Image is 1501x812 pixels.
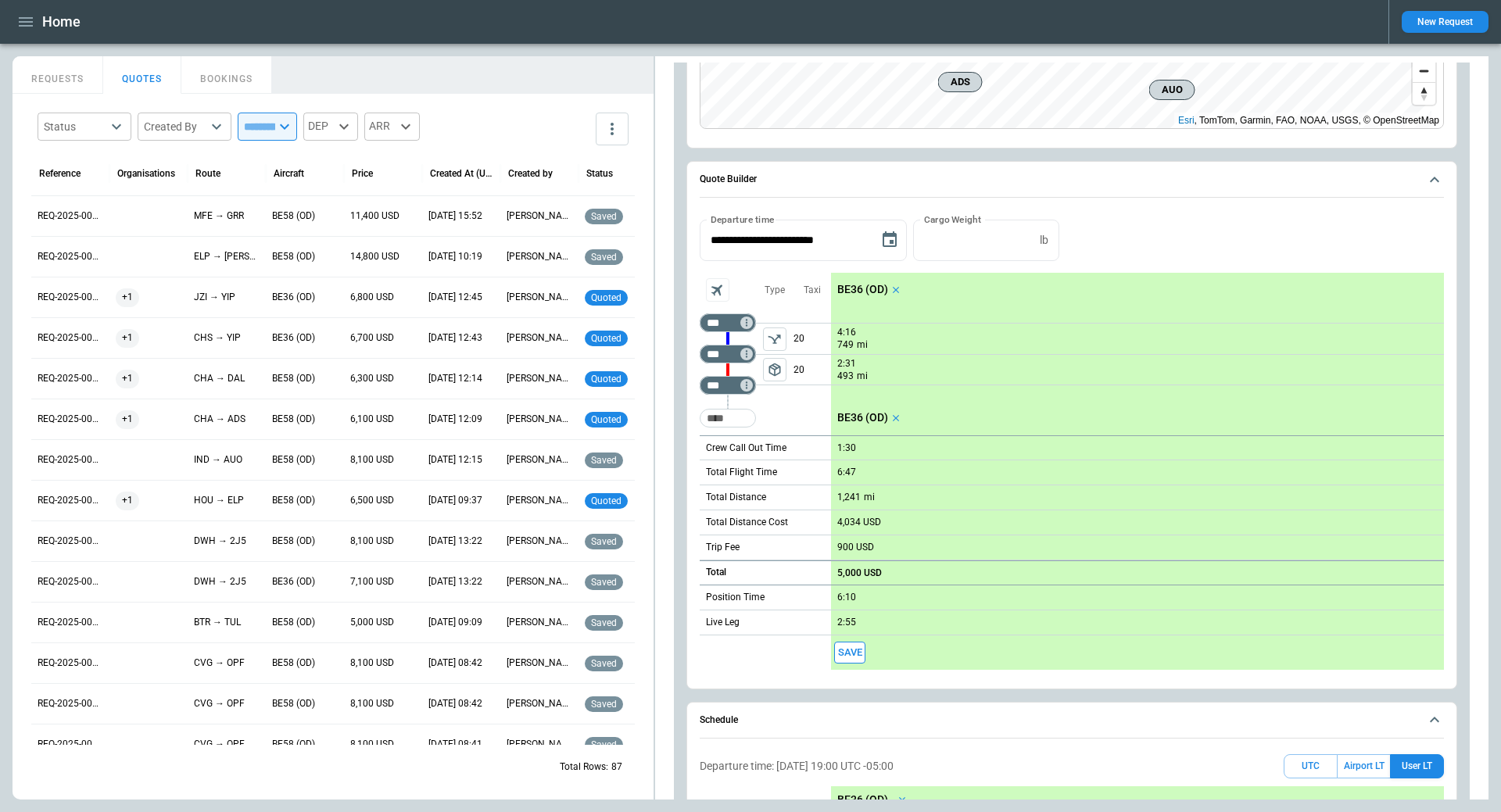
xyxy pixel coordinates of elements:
[507,697,572,710] p: [PERSON_NAME]
[864,491,875,504] p: mi
[588,414,625,425] span: quoted
[585,196,650,236] div: Saved
[272,413,338,426] p: BE58 (OD)
[585,440,650,480] div: Saved
[763,327,786,351] span: Type of sector
[350,331,416,345] p: 6,700 USD
[272,209,338,223] p: BE58 (OD)
[837,592,856,603] p: 6:10
[837,411,888,424] p: BE36 (OD)
[706,591,765,604] p: Position Time
[706,541,740,554] p: Trip Fee
[13,56,103,94] button: REQUESTS
[194,209,260,223] p: MFE → GRR
[1390,754,1444,778] button: User LT
[144,119,206,134] div: Created By
[38,535,103,548] p: REQ-2025-000315
[39,168,81,179] div: Reference
[706,491,766,504] p: Total Distance
[428,494,494,507] p: 10/03/2025 09:37
[303,113,358,141] div: DEP
[194,494,260,507] p: HOU → ELP
[350,575,416,588] p: 7,100 USD
[428,616,494,629] p: 09/26/2025 09:09
[194,250,260,263] p: ELP → ABE
[428,656,494,670] p: 09/26/2025 08:42
[837,283,888,296] p: BE36 (OD)
[1338,754,1390,778] button: Airport LT
[44,119,106,134] div: Status
[585,359,650,399] div: Quoted
[194,697,260,710] p: CVG → OPF
[428,575,494,588] p: 09/28/2025 13:22
[1040,234,1048,247] p: lb
[1178,115,1195,126] a: Esri
[700,376,756,395] div: Too short
[38,616,103,629] p: REQ-2025-000314
[765,284,785,297] p: Type
[507,616,572,629] p: [PERSON_NAME]
[272,291,338,304] p: BE36 (OD)
[38,656,103,670] p: REQ-2025-000312
[274,168,304,179] div: Aircraft
[507,372,572,385] p: [PERSON_NAME]
[38,331,103,345] p: REQ-2025-000322
[272,656,338,670] p: BE58 (OD)
[700,703,1444,739] button: Schedule
[585,481,650,520] div: Quoted
[507,494,572,507] p: [PERSON_NAME]
[700,409,756,427] div: Too short
[272,331,338,345] p: BE36 (OD)
[1413,82,1435,105] button: Reset bearing to north
[837,492,861,503] p: 1,241
[700,220,1444,670] div: Quote Builder
[837,327,856,338] p: 4:16
[116,481,139,520] span: +1
[272,616,338,629] p: BE58 (OD)
[585,521,650,561] div: Saved
[430,168,493,179] div: Created At (UTC-05:00)
[793,355,831,385] p: 20
[194,616,260,629] p: BTR → TUL
[42,13,81,31] h1: Home
[272,697,338,710] p: BE58 (OD)
[596,113,629,145] button: more
[117,168,175,179] div: Organisations
[116,359,139,399] span: +1
[507,291,572,304] p: [PERSON_NAME]
[588,495,625,506] span: quoted
[611,760,622,774] p: 87
[588,658,620,669] span: saved
[428,413,494,426] p: 10/05/2025 12:09
[793,324,831,354] p: 20
[1413,59,1435,82] button: Zoom out
[945,74,976,90] span: ADS
[350,453,416,467] p: 8,100 USD
[837,338,854,352] p: 749
[711,213,775,226] label: Departure time
[428,291,494,304] p: 10/05/2025 12:45
[507,575,572,588] p: [PERSON_NAME]
[585,399,650,439] div: Quoted
[428,331,494,345] p: 10/05/2025 12:43
[706,516,788,529] p: Total Distance Cost
[195,168,220,179] div: Route
[588,252,620,263] span: saved
[508,168,553,179] div: Created by
[507,413,572,426] p: [PERSON_NAME]
[428,372,494,385] p: 10/05/2025 12:14
[585,684,650,724] div: Saved
[585,724,650,764] div: Saved
[38,453,103,467] p: REQ-2025-000317
[586,168,613,179] div: Status
[585,237,650,277] div: Saved
[700,174,757,184] h6: Quote Builder
[763,358,786,381] span: Type of sector
[428,209,494,223] p: 10/09/2025 15:52
[837,358,856,370] p: 2:31
[1156,82,1188,98] span: AUO
[194,575,260,588] p: DWH → 2J5
[38,494,103,507] p: REQ-2025-000316
[272,453,338,467] p: BE58 (OD)
[763,358,786,381] button: left aligned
